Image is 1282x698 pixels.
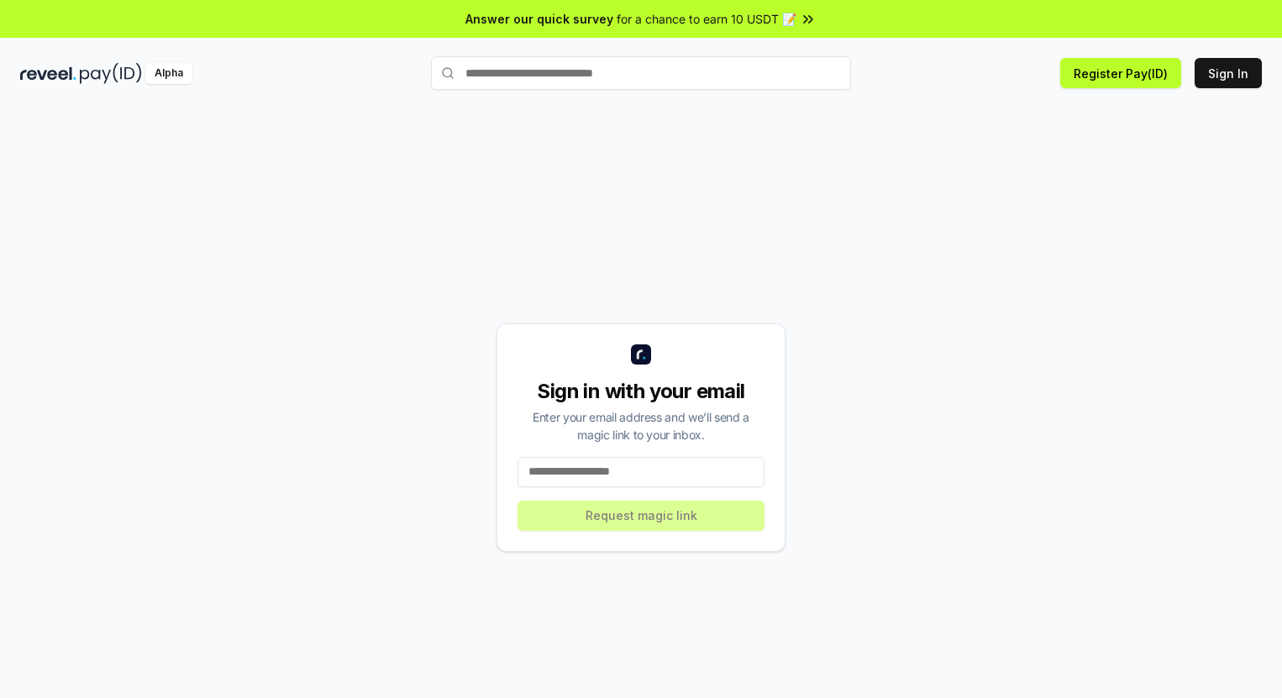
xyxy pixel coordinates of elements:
[80,63,142,84] img: pay_id
[518,408,764,443] div: Enter your email address and we’ll send a magic link to your inbox.
[518,378,764,405] div: Sign in with your email
[1060,58,1181,88] button: Register Pay(ID)
[145,63,192,84] div: Alpha
[631,344,651,365] img: logo_small
[617,10,796,28] span: for a chance to earn 10 USDT 📝
[20,63,76,84] img: reveel_dark
[1195,58,1262,88] button: Sign In
[465,10,613,28] span: Answer our quick survey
